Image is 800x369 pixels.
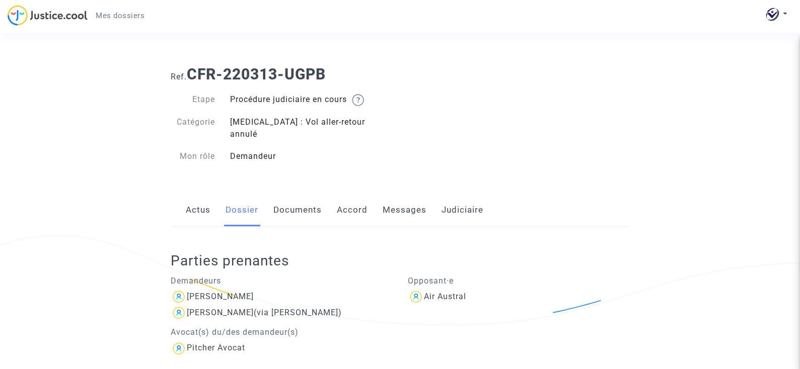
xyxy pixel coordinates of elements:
img: icon-user.svg [171,305,187,321]
span: Ref. [171,72,187,81]
div: Demandeur [223,150,400,162]
p: Opposant·e [408,274,630,287]
p: Demandeurs [171,274,393,287]
div: Air Austral [424,292,466,301]
div: Procédure judiciaire en cours [223,94,400,106]
a: Accord [337,194,368,227]
div: Etape [163,94,223,106]
img: help.svg [352,94,364,106]
a: Mes dossiers [88,8,153,23]
a: Judiciaire [442,194,483,227]
a: Messages [383,194,426,227]
img: icon-user.svg [171,289,187,305]
img: icon-user.svg [171,340,187,356]
div: Catégorie [163,116,223,140]
img: jc-logo.svg [8,5,88,26]
b: CFR-220313-UGPB [187,65,326,83]
h2: Parties prenantes [171,252,637,269]
span: Mes dossiers [96,11,144,20]
img: icon-user.svg [408,289,424,305]
p: Avocat(s) du/des demandeur(s) [171,326,393,338]
a: Dossier [226,194,258,227]
img: AOh14GhsBwpkEq3cXS2u6IdbW82bQ2viHkRFk0PA4VMQ=s96-c [766,8,780,22]
div: [MEDICAL_DATA] : Vol aller-retour annulé [223,116,400,140]
div: [PERSON_NAME] [187,292,254,301]
div: [PERSON_NAME] [187,308,254,317]
span: (via [PERSON_NAME]) [254,308,342,317]
div: Mon rôle [163,150,223,162]
div: Pitcher Avocat [187,343,245,352]
a: Documents [273,194,322,227]
a: Actus [186,194,210,227]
